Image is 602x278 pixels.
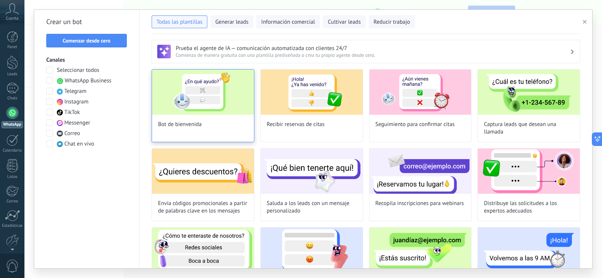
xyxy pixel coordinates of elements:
[261,149,363,194] img: Saluda a los leads con un mensaje personalizado
[375,200,464,207] span: Recopila inscripciones para webinars
[478,70,580,115] img: Captura leads que desean una llamada
[369,149,471,194] img: Recopila inscripciones para webinars
[328,18,360,26] span: Cultivar leads
[64,98,88,106] span: Instagram
[46,34,127,47] button: Comenzar desde cero
[323,15,365,28] button: Cultivar leads
[261,18,315,26] span: Información comercial
[2,223,23,228] div: Estadísticas
[158,121,202,128] span: Bot de bienvenida
[176,45,570,52] h3: Prueba el agente de IA — comunicación automatizada con clientes 24/7
[176,52,570,58] span: Comienza de manera gratuita con una plantilla prediseñada o crea tu propio agente desde cero.
[2,199,23,204] div: Correo
[158,200,248,215] span: Envía códigos promocionales a partir de palabras clave en los mensajes
[157,18,202,26] span: Todas las plantillas
[2,175,23,179] div: Listas
[374,18,410,26] span: Reducir trabajo
[152,70,254,115] img: Bot de bienvenida
[375,121,455,128] span: Seguimiento para confirmar citas
[64,109,80,116] span: TikTok
[64,130,80,137] span: Correo
[65,77,111,85] span: WhatsApp Business
[64,140,94,148] span: Chat en vivo
[57,67,99,74] span: Seleccionar todos
[369,228,471,273] img: Suscribe leads a tu boletín de correo electrónico
[2,121,23,128] div: WhatsApp
[152,149,254,194] img: Envía códigos promocionales a partir de palabras clave en los mensajes
[261,228,363,273] img: Recopila opiniones con emojis
[2,96,23,101] div: Chats
[63,38,111,43] span: Comenzar desde cero
[152,228,254,273] img: Conoce más sobre los leads con una encuesta rápida
[2,148,23,153] div: Calendario
[484,200,574,215] span: Distribuye las solicitudes a los expertos adecuados
[256,15,320,28] button: Información comercial
[478,149,580,194] img: Distribuye las solicitudes a los expertos adecuados
[261,70,363,115] img: Recibir reservas de citas
[46,56,127,64] h3: Canales
[478,228,580,273] img: Recibe mensajes cuando estés fuera de línea
[6,16,18,21] span: Cuenta
[64,88,87,95] span: Telegram
[369,15,415,28] button: Reducir trabajo
[64,119,90,127] span: Messenger
[210,15,253,28] button: Generar leads
[2,72,23,77] div: Leads
[215,18,248,26] span: Generar leads
[484,121,574,136] span: Captura leads que desean una llamada
[46,16,127,28] h2: Crear un bot
[2,45,23,50] div: Panel
[369,70,471,115] img: Seguimiento para confirmar citas
[267,200,357,215] span: Saluda a los leads con un mensaje personalizado
[267,121,325,128] span: Recibir reservas de citas
[152,15,207,28] button: Todas las plantillas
